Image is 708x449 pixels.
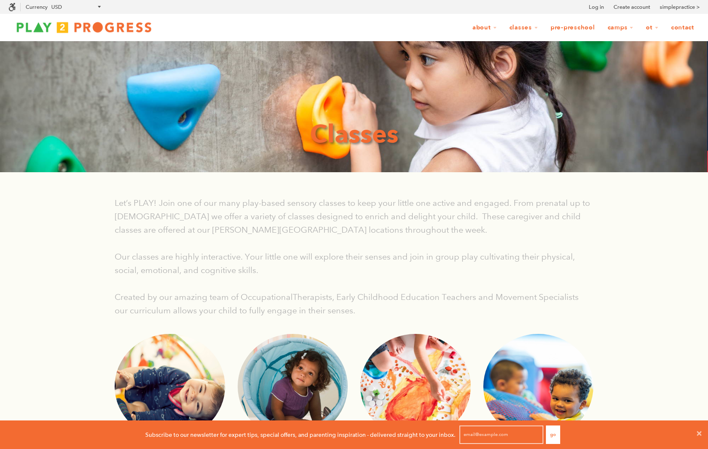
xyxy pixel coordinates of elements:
[145,430,456,439] p: Subscribe to our newsletter for expert tips, special offers, and parenting inspiration - delivere...
[467,20,502,36] a: About
[666,20,700,36] a: Contact
[546,425,560,444] button: Go
[115,290,593,317] p: Created by our amazing team of OccupationalTherapists, Early Childhood Education Teachers and Mov...
[8,19,160,36] img: Play2Progress logo
[504,20,543,36] a: Classes
[26,4,47,10] label: Currency
[115,250,593,277] p: Our classes are highly interactive. Your little one will explore their senses and join in group p...
[614,3,650,11] a: Create account
[602,20,639,36] a: Camps
[459,425,543,444] input: email@example.com
[640,20,664,36] a: OT
[545,20,600,36] a: Pre-Preschool
[660,3,700,11] a: simplepractice >
[115,196,593,236] p: Let’s PLAY! Join one of our many play-based sensory classes to keep your little one active and en...
[589,3,604,11] a: Log in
